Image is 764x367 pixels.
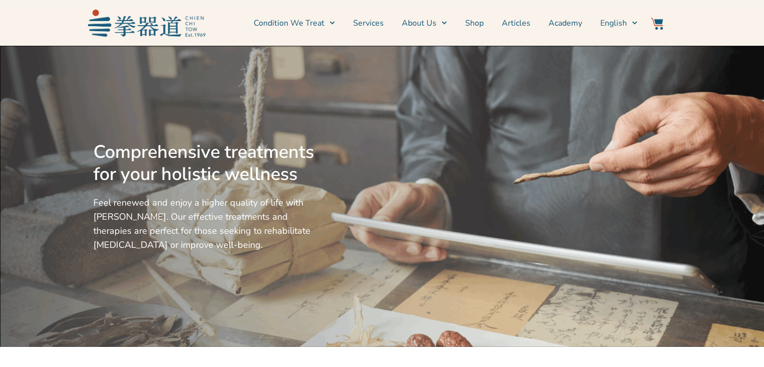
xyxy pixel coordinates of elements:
a: Shop [465,11,484,36]
nav: Menu [210,11,637,36]
span: English [600,17,627,29]
a: Articles [502,11,530,36]
a: English [600,11,637,36]
h2: Comprehensive treatments for your holistic wellness [93,141,318,186]
p: Feel renewed and enjoy a higher quality of life with [PERSON_NAME]. Our effective treatments and ... [93,196,318,252]
a: Condition We Treat [254,11,335,36]
a: Services [353,11,384,36]
img: Website Icon-03 [651,18,663,30]
a: About Us [402,11,447,36]
a: Academy [549,11,582,36]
